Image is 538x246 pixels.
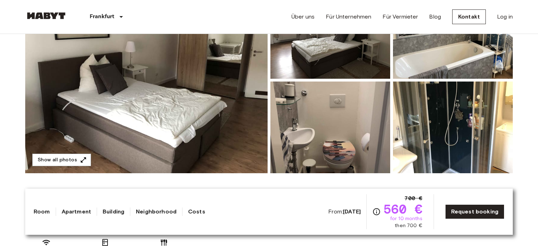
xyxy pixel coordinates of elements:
[90,13,114,21] p: Frankfurt
[393,82,513,173] img: Picture of unit DE-04-030-002-04HF
[445,204,504,219] a: Request booking
[452,9,486,24] a: Kontakt
[188,208,205,216] a: Costs
[326,13,371,21] a: Für Unternehmen
[25,12,67,19] img: Habyt
[390,215,422,222] span: for 10 months
[405,194,422,203] span: 700 €
[103,208,124,216] a: Building
[384,203,422,215] span: 560 €
[32,154,91,167] button: Show all photos
[429,13,441,21] a: Blog
[34,208,50,216] a: Room
[291,13,315,21] a: Über uns
[343,208,361,215] b: [DATE]
[395,222,422,229] span: then 700 €
[382,13,418,21] a: Für Vermieter
[497,13,513,21] a: Log in
[270,82,390,173] img: Picture of unit DE-04-030-002-04HF
[136,208,177,216] a: Neighborhood
[328,208,361,216] span: From:
[62,208,91,216] a: Apartment
[372,208,381,216] svg: Check cost overview for full price breakdown. Please note that discounts apply to new joiners onl...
